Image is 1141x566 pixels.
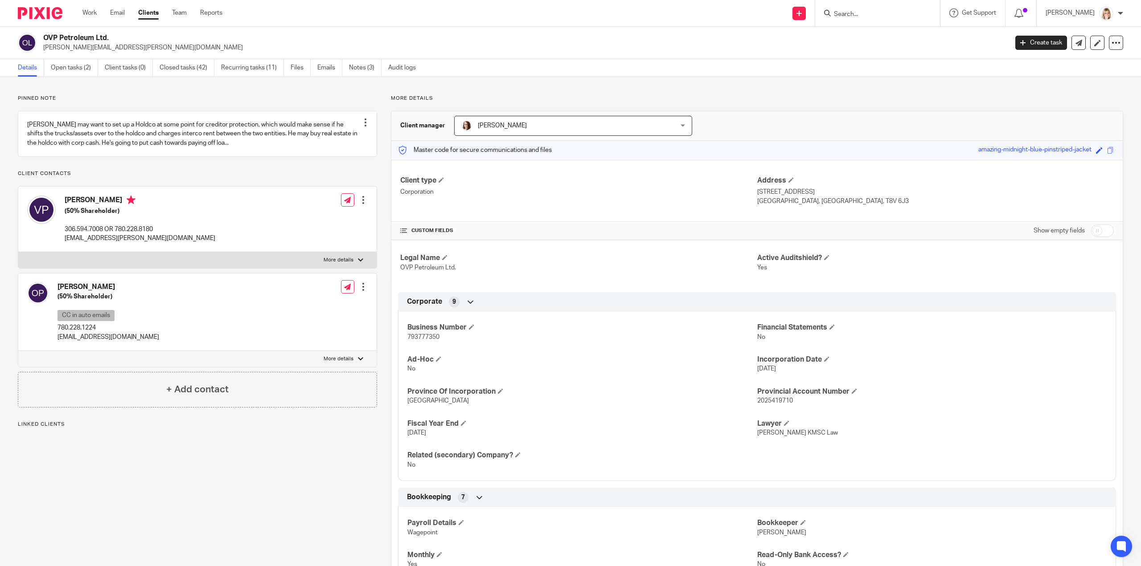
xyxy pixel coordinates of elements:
[18,95,377,102] p: Pinned note
[757,366,776,372] span: [DATE]
[407,493,451,502] span: Bookkeeping
[1046,8,1095,17] p: [PERSON_NAME]
[407,355,757,364] h4: Ad-Hoc
[51,59,98,77] a: Open tasks (2)
[391,95,1123,102] p: More details
[757,550,1107,560] h4: Read-Only Bank Access?
[138,8,159,17] a: Clients
[757,529,806,536] span: [PERSON_NAME]
[65,195,215,207] h4: [PERSON_NAME]
[27,282,49,304] img: svg%3E
[757,187,1114,196] p: [STREET_ADDRESS]
[407,518,757,528] h4: Payroll Details
[18,7,62,19] img: Pixie
[400,265,456,271] span: OVP Petroleum Ltd.
[407,323,757,332] h4: Business Number
[200,8,222,17] a: Reports
[27,195,56,224] img: svg%3E
[400,253,757,263] h4: Legal Name
[400,121,445,130] h3: Client manager
[400,187,757,196] p: Corporation
[1015,36,1067,50] a: Create task
[407,419,757,428] h4: Fiscal Year End
[407,387,757,396] h4: Province Of Incorporation
[160,59,214,77] a: Closed tasks (42)
[324,257,353,264] p: More details
[57,323,159,332] p: 780.228.1224
[757,253,1114,263] h4: Active Auditshield?
[127,195,135,204] i: Primary
[407,334,439,340] span: 793777350
[461,120,472,131] img: Kelsey%20Website-compressed%20Resized.jpg
[757,355,1107,364] h4: Incorporation Date
[407,529,438,536] span: Wagepoint
[65,225,215,234] p: 306.594.7008 OR 780.228.8180
[57,292,159,301] h5: (50% Shareholder)
[757,323,1107,332] h4: Financial Statements
[757,518,1107,528] h4: Bookkeeper
[43,33,810,43] h2: OVP Petroleum Ltd.
[1034,226,1085,235] label: Show empty fields
[978,145,1092,155] div: amazing-midnight-blue-pinstriped-jacket
[407,462,415,468] span: No
[18,59,44,77] a: Details
[291,59,311,77] a: Files
[400,176,757,185] h4: Client type
[757,265,767,271] span: Yes
[65,234,215,243] p: [EMAIL_ADDRESS][PERSON_NAME][DOMAIN_NAME]
[18,33,37,52] img: svg%3E
[18,421,377,428] p: Linked clients
[388,59,423,77] a: Audit logs
[18,170,377,177] p: Client contacts
[110,8,125,17] a: Email
[962,10,996,16] span: Get Support
[57,310,115,321] p: CC in auto emails
[317,59,342,77] a: Emails
[407,451,757,460] h4: Related (secondary) Company?
[105,59,153,77] a: Client tasks (0)
[407,430,426,436] span: [DATE]
[757,197,1114,206] p: [GEOGRAPHIC_DATA], [GEOGRAPHIC_DATA], T8V 6J3
[833,11,913,19] input: Search
[57,282,159,292] h4: [PERSON_NAME]
[757,176,1114,185] h4: Address
[65,207,215,216] h5: (50% Shareholder)
[478,122,527,129] span: [PERSON_NAME]
[324,355,353,362] p: More details
[398,146,552,155] p: Master code for secure communications and files
[407,398,469,404] span: [GEOGRAPHIC_DATA]
[407,297,442,306] span: Corporate
[57,333,159,342] p: [EMAIL_ADDRESS][DOMAIN_NAME]
[757,387,1107,396] h4: Provincial Account Number
[82,8,97,17] a: Work
[349,59,382,77] a: Notes (3)
[452,297,456,306] span: 9
[461,493,465,502] span: 7
[43,43,1002,52] p: [PERSON_NAME][EMAIL_ADDRESS][PERSON_NAME][DOMAIN_NAME]
[757,334,765,340] span: No
[400,227,757,234] h4: CUSTOM FIELDS
[757,430,838,436] span: [PERSON_NAME] KMSC Law
[757,419,1107,428] h4: Lawyer
[1099,6,1113,20] img: Tayler%20Headshot%20Compressed%20Resized%202.jpg
[172,8,187,17] a: Team
[407,550,757,560] h4: Monthly
[166,383,229,396] h4: + Add contact
[407,366,415,372] span: No
[757,398,793,404] span: 2025419710
[221,59,284,77] a: Recurring tasks (11)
